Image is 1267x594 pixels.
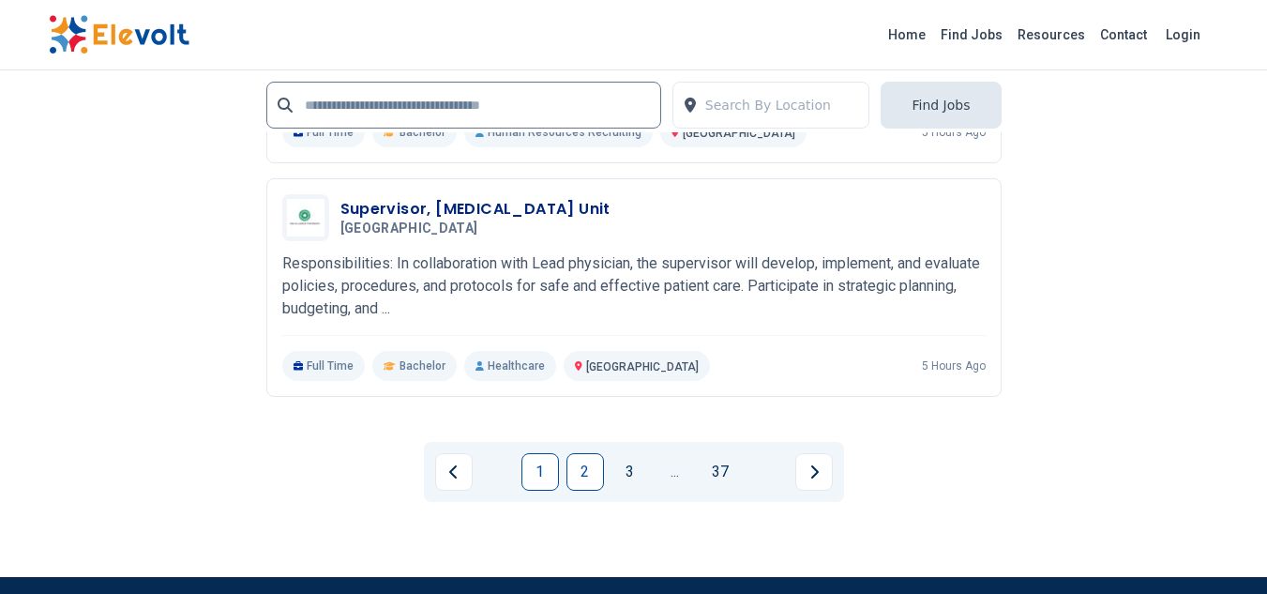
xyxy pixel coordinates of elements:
[340,198,611,221] h3: Supervisor, [MEDICAL_DATA] Unit
[1173,504,1267,594] iframe: Chat Widget
[282,117,366,147] p: Full Time
[881,20,933,50] a: Home
[49,15,189,54] img: Elevolt
[521,453,559,491] a: Page 1 is your current page
[933,20,1010,50] a: Find Jobs
[464,117,653,147] p: Human Resources Recruiting
[282,252,986,320] p: Responsibilities: In collaboration with Lead physician, the supervisor will develop, implement, a...
[701,453,739,491] a: Page 37
[287,199,324,236] img: Aga khan University
[683,127,795,140] span: [GEOGRAPHIC_DATA]
[282,351,366,381] p: Full Time
[795,453,833,491] a: Next page
[922,358,986,373] p: 5 hours ago
[656,453,694,491] a: Jump forward
[586,360,699,373] span: [GEOGRAPHIC_DATA]
[1010,20,1093,50] a: Resources
[400,358,445,373] span: Bachelor
[400,125,445,140] span: Bachelor
[1093,20,1154,50] a: Contact
[881,82,1001,129] button: Find Jobs
[282,194,986,381] a: Aga khan UniversitySupervisor, [MEDICAL_DATA] Unit[GEOGRAPHIC_DATA]Responsibilities: In collabora...
[435,453,473,491] a: Previous page
[435,453,833,491] ul: Pagination
[464,351,556,381] p: Healthcare
[611,453,649,491] a: Page 3
[1154,16,1212,53] a: Login
[566,453,604,491] a: Page 2
[922,125,986,140] p: 5 hours ago
[340,221,478,237] span: [GEOGRAPHIC_DATA]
